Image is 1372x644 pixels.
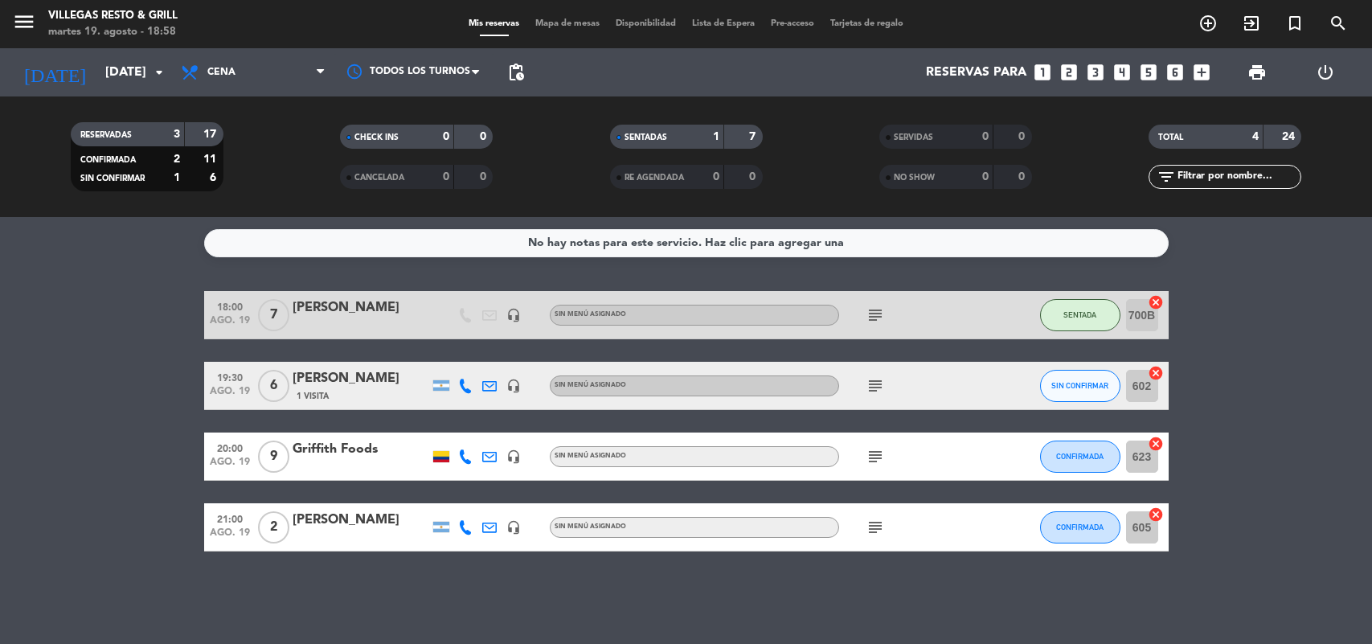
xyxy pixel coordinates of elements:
span: 7 [258,299,289,331]
strong: 1 [174,172,180,183]
span: 9 [258,441,289,473]
div: [PERSON_NAME] [293,510,429,531]
span: SERVIDAS [894,133,933,142]
strong: 0 [982,131,989,142]
span: 20:00 [210,438,250,457]
i: looks_3 [1085,62,1106,83]
span: ago. 19 [210,315,250,334]
i: headset_mic [506,520,521,535]
span: 18:00 [210,297,250,315]
i: [DATE] [12,55,97,90]
span: 19:30 [210,367,250,386]
strong: 0 [480,131,489,142]
strong: 24 [1282,131,1298,142]
span: RE AGENDADA [625,174,684,182]
strong: 0 [1018,171,1028,183]
strong: 0 [749,171,759,183]
button: menu [12,10,36,39]
i: subject [866,518,885,537]
span: CANCELADA [354,174,404,182]
i: power_settings_new [1316,63,1335,82]
span: CONFIRMADA [1056,523,1104,531]
span: Lista de Espera [684,19,763,28]
span: Pre-acceso [763,19,822,28]
i: subject [866,447,885,466]
i: menu [12,10,36,34]
strong: 0 [480,171,489,183]
span: CHECK INS [354,133,399,142]
input: Filtrar por nombre... [1176,168,1300,186]
i: arrow_drop_down [149,63,169,82]
strong: 11 [203,154,219,165]
i: exit_to_app [1242,14,1261,33]
i: add_circle_outline [1198,14,1218,33]
strong: 0 [1018,131,1028,142]
div: [PERSON_NAME] [293,297,429,318]
i: looks_4 [1112,62,1132,83]
strong: 17 [203,129,219,140]
strong: 0 [443,131,449,142]
span: NO SHOW [894,174,935,182]
button: SIN CONFIRMAR [1040,370,1120,402]
div: LOG OUT [1292,48,1360,96]
i: subject [866,376,885,396]
span: ago. 19 [210,527,250,546]
span: 6 [258,370,289,402]
i: headset_mic [506,449,521,464]
span: CONFIRMADA [1056,452,1104,461]
span: CONFIRMADA [80,156,136,164]
div: martes 19. agosto - 18:58 [48,24,178,40]
strong: 4 [1252,131,1259,142]
div: [PERSON_NAME] [293,368,429,389]
i: headset_mic [506,379,521,393]
i: cancel [1148,507,1164,523]
span: SENTADA [1063,310,1096,319]
span: SIN CONFIRMAR [1051,381,1108,390]
span: Sin menú asignado [555,453,626,459]
span: ago. 19 [210,386,250,404]
div: Griffith Foods [293,439,429,460]
span: RESERVADAS [80,131,132,139]
button: SENTADA [1040,299,1120,331]
span: Sin menú asignado [555,523,626,530]
span: print [1247,63,1267,82]
i: looks_5 [1138,62,1159,83]
span: 21:00 [210,509,250,527]
span: Disponibilidad [608,19,684,28]
i: looks_one [1032,62,1053,83]
button: CONFIRMADA [1040,441,1120,473]
i: headset_mic [506,308,521,322]
strong: 6 [210,172,219,183]
div: Villegas Resto & Grill [48,8,178,24]
strong: 2 [174,154,180,165]
span: Mapa de mesas [527,19,608,28]
span: Tarjetas de regalo [822,19,911,28]
span: pending_actions [506,63,526,82]
i: looks_6 [1165,62,1186,83]
strong: 1 [713,131,719,142]
i: filter_list [1157,167,1176,187]
i: search [1329,14,1348,33]
i: looks_two [1059,62,1079,83]
span: SENTADAS [625,133,667,142]
span: 1 Visita [297,390,329,403]
i: turned_in_not [1285,14,1304,33]
i: cancel [1148,294,1164,310]
div: No hay notas para este servicio. Haz clic para agregar una [528,234,844,252]
strong: 7 [749,131,759,142]
span: Cena [207,67,235,78]
span: Reservas para [926,65,1026,80]
span: 2 [258,511,289,544]
span: Mis reservas [461,19,527,28]
i: subject [866,306,885,325]
span: SIN CONFIRMAR [80,174,145,183]
button: CONFIRMADA [1040,511,1120,544]
strong: 0 [982,171,989,183]
strong: 0 [443,171,449,183]
span: Sin menú asignado [555,311,626,318]
strong: 3 [174,129,180,140]
i: add_box [1191,62,1212,83]
strong: 0 [713,171,719,183]
i: cancel [1148,365,1164,381]
span: ago. 19 [210,457,250,475]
